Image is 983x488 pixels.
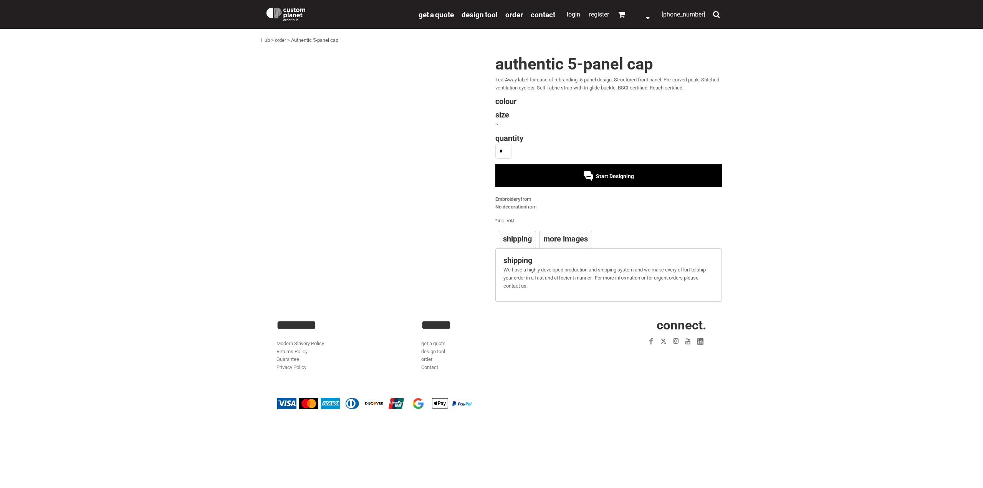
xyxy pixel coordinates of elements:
[277,398,296,409] img: Visa
[276,356,299,362] a: Guarantee
[495,196,521,202] a: Embroidery
[409,398,428,409] img: Google Pay
[265,6,307,21] img: Custom Planet
[543,235,588,243] h4: More Images
[430,398,450,409] img: Apple Pay
[275,37,286,43] a: order
[505,10,523,19] a: order
[299,398,318,409] img: Mastercard
[462,10,498,19] a: design tool
[662,11,705,18] span: [PHONE_NUMBER]
[419,10,454,19] a: get a quote
[421,341,445,346] a: get a quote
[495,134,722,142] h4: Quantity
[452,401,472,406] img: PayPal
[261,2,415,25] a: Custom Planet
[495,121,722,129] div: >
[567,11,580,18] a: Login
[495,195,722,203] div: from
[495,204,526,210] a: No decoration
[343,398,362,409] img: Diners Club
[276,364,306,370] a: Privacy Policy
[421,364,438,370] a: Contact
[287,36,290,45] div: >
[566,319,707,331] h2: CONNECT.
[495,111,722,119] h4: Size
[495,98,722,105] h4: Colour
[589,11,609,18] a: Register
[276,341,324,346] a: Modern Slavery Policy
[276,349,308,354] a: Returns Policy
[365,398,384,409] img: Discover
[321,398,340,409] img: American Express
[291,36,338,45] div: Authentic 5-panel cap
[421,356,432,362] a: order
[596,173,634,179] span: Start Designing
[601,352,707,361] iframe: Customer reviews powered by Trustpilot
[421,349,445,354] a: design tool
[271,36,274,45] div: >
[495,203,722,211] div: from
[503,256,714,264] h4: Shipping
[495,56,722,72] h1: Authentic 5-panel cap
[387,398,406,409] img: China UnionPay
[531,10,555,19] a: Contact
[495,217,722,225] div: inc. VAT
[261,37,270,43] a: Hub
[495,76,722,92] p: TearAway label for ease of rebranding. 5-panel design. Structured front panel. Pre-curved peak. S...
[503,235,532,243] h4: Shipping
[503,266,714,290] p: We have a highly developed production and shipping system and we make every effort to ship your o...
